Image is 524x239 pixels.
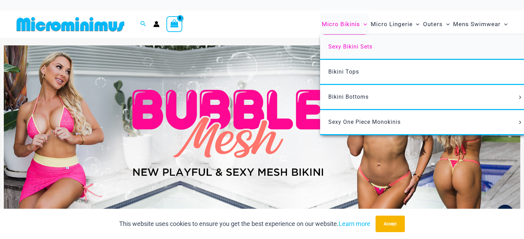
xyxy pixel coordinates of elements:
[360,15,367,33] span: Menu Toggle
[119,219,370,229] p: This website uses cookies to ensure you get the best experience on our website.
[328,94,369,100] span: Bikini Bottoms
[376,216,405,232] button: Accept
[423,15,443,33] span: Outers
[501,15,507,33] span: Menu Toggle
[14,17,127,32] img: MM SHOP LOGO FLAT
[339,220,370,227] a: Learn more
[140,20,146,29] a: Search icon link
[328,68,359,75] span: Bikini Tops
[328,43,372,50] span: Sexy Bikini Sets
[516,121,524,124] span: Menu Toggle
[516,96,524,99] span: Menu Toggle
[369,14,421,35] a: Micro LingerieMenu ToggleMenu Toggle
[451,14,509,35] a: Mens SwimwearMenu ToggleMenu Toggle
[412,15,419,33] span: Menu Toggle
[443,15,450,33] span: Menu Toggle
[322,15,360,33] span: Micro Bikinis
[320,14,369,35] a: Micro BikinisMenu ToggleMenu Toggle
[4,45,520,220] img: Bubble Mesh Highlight Pink
[166,16,182,32] a: View Shopping Cart, empty
[328,119,401,125] span: Sexy One Piece Monokinis
[370,15,412,33] span: Micro Lingerie
[153,21,160,27] a: Account icon link
[453,15,501,33] span: Mens Swimwear
[421,14,451,35] a: OutersMenu ToggleMenu Toggle
[319,13,510,36] nav: Site Navigation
